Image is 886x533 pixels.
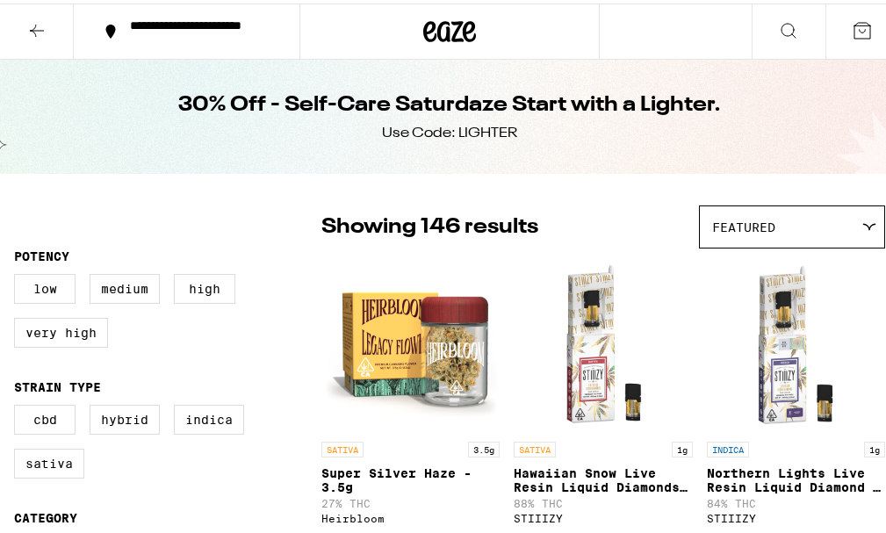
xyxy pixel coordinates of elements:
[707,438,749,454] p: INDICA
[178,87,721,117] h1: 30% Off - Self-Care Saturdaze Start with a Lighter.
[712,217,775,231] span: Featured
[515,254,691,429] img: STIIIZY - Hawaiian Snow Live Resin Liquid Diamonds - 1g
[468,438,500,454] p: 3.5g
[321,209,538,239] p: Showing 146 results
[514,438,556,454] p: SATIVA
[14,508,77,522] legend: Category
[321,438,364,454] p: SATIVA
[14,377,101,391] legend: Strain Type
[174,270,235,300] label: High
[707,509,885,521] div: STIIIZY
[707,463,885,491] p: Northern Lights Live Resin Liquid Diamond - 1g
[382,120,517,140] div: Use Code: LIGHTER
[14,246,69,260] legend: Potency
[514,494,692,506] p: 88% THC
[707,494,885,506] p: 84% THC
[14,401,76,431] label: CBD
[39,12,75,28] span: Help
[864,438,885,454] p: 1g
[321,494,500,506] p: 27% THC
[321,509,500,521] div: Heirbloom
[672,438,693,454] p: 1g
[514,463,692,491] p: Hawaiian Snow Live Resin Liquid Diamonds - 1g
[14,314,108,344] label: Very High
[174,401,244,431] label: Indica
[14,445,84,475] label: Sativa
[323,254,499,429] img: Heirbloom - Super Silver Haze - 3.5g
[90,270,160,300] label: Medium
[708,254,883,429] img: STIIIZY - Northern Lights Live Resin Liquid Diamond - 1g
[514,509,692,521] div: STIIIZY
[90,401,160,431] label: Hybrid
[321,463,500,491] p: Super Silver Haze - 3.5g
[14,270,76,300] label: Low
